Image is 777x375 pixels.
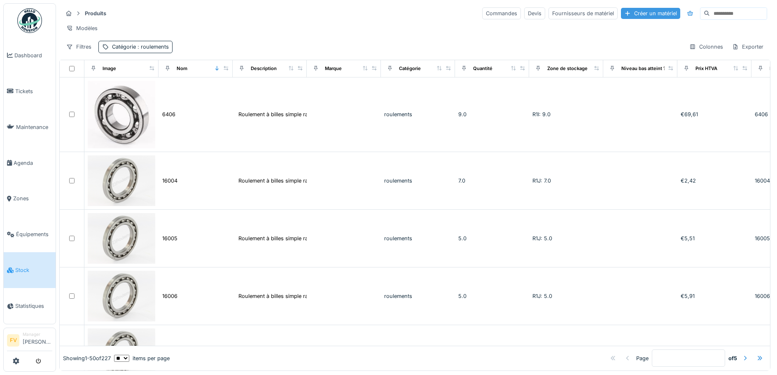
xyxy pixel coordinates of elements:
div: Catégorie [112,43,169,51]
div: 6406 [162,110,175,118]
div: €5,51 [681,234,748,242]
div: Roulement à billes simple rangée - 30x90x23 [238,110,352,118]
a: FV Manager[PERSON_NAME] [7,331,52,351]
a: Statistiques [4,288,56,324]
li: FV [7,334,19,347]
div: Fournisseurs de matériel [548,7,618,19]
div: 16004 [162,177,177,185]
img: 16004 [88,155,155,206]
div: roulements [384,177,452,185]
div: Marque [325,65,342,72]
li: [PERSON_NAME] [23,331,52,349]
a: Agenda [4,145,56,181]
div: 16006 [162,292,177,300]
span: : roulements [136,44,169,50]
div: Zone de stockage [547,65,588,72]
div: Image [103,65,116,72]
img: 16005 [88,213,155,264]
div: items per page [114,354,170,362]
div: roulements [384,292,452,300]
div: Catégorie [399,65,421,72]
div: Page [636,354,649,362]
div: 5.0 [458,292,526,300]
span: Dashboard [14,52,52,59]
img: 6406 [88,81,155,148]
strong: Produits [82,9,110,17]
a: Stock [4,252,56,288]
img: Badge_color-CXgf-gQk.svg [17,8,42,33]
span: R1J: 7.0 [532,178,551,184]
strong: of 5 [728,354,737,362]
div: 16005 [162,234,177,242]
div: 7.0 [458,177,526,185]
div: Roulement à billes simple rangée - 20x42x8 [238,177,349,185]
div: 9.0 [458,110,526,118]
a: Zones [4,181,56,217]
a: Tickets [4,73,56,109]
div: Niveau bas atteint ? [621,65,666,72]
div: Nom [177,65,187,72]
span: Stock [15,266,52,274]
div: Exporter [728,41,767,53]
div: roulements [384,234,452,242]
span: R1J: 5.0 [532,235,552,241]
div: Prix HTVA [695,65,717,72]
div: 5.0 [458,234,526,242]
div: Showing 1 - 50 of 227 [63,354,111,362]
div: Quantité [473,65,492,72]
div: €69,61 [681,110,748,118]
div: Filtres [63,41,95,53]
div: roulements [384,110,452,118]
span: Agenda [14,159,52,167]
div: Roulement à billes simple rangée - 25x47x8 [238,234,349,242]
div: Description [251,65,277,72]
img: 16006 [88,271,155,321]
div: €2,42 [681,177,748,185]
div: Manager [23,331,52,337]
div: Commandes [482,7,521,19]
a: Équipements [4,217,56,253]
div: Modèles [63,22,101,34]
span: Tickets [15,87,52,95]
div: Roulement à billes simple rangée - 30x55x9 [238,292,349,300]
span: Zones [13,195,52,202]
div: Devis [524,7,545,19]
a: Dashboard [4,37,56,73]
a: Maintenance [4,109,56,145]
div: €5,91 [681,292,748,300]
span: Maintenance [16,123,52,131]
div: Colonnes [686,41,727,53]
span: Équipements [16,230,52,238]
div: Créer un matériel [621,8,680,19]
span: R1I: 9.0 [532,111,551,117]
span: Statistiques [15,302,52,310]
span: R1J: 5.0 [532,293,552,299]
